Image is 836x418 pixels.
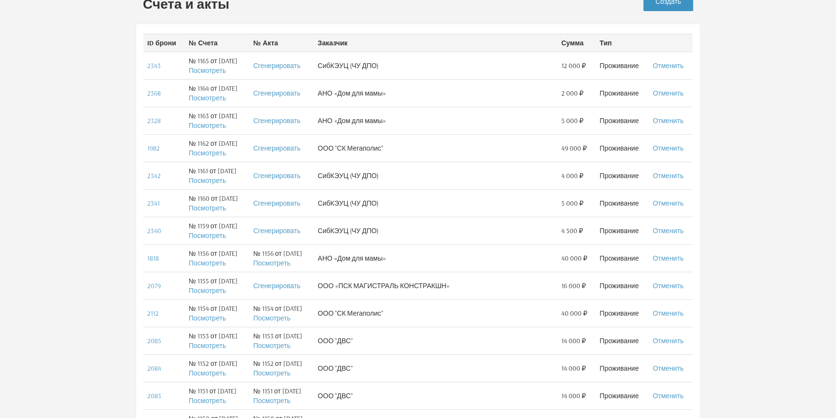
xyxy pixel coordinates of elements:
a: Посмотреть [253,314,291,322]
a: Посмотреть [253,341,291,350]
a: Сгенерировать [253,89,301,98]
a: Отменить [653,89,683,98]
a: Отменить [653,226,683,235]
span: 14 000 ₽ [561,336,586,346]
td: № 1159 от [DATE] [185,217,250,244]
a: Посмотреть [189,176,226,185]
a: Посмотреть [189,66,226,75]
td: № 1153 от [DATE] [185,327,250,354]
td: Проживание [596,299,649,327]
span: 12 000 ₽ [561,61,586,70]
td: № 1151 от [DATE] [185,382,250,409]
th: Заказчик [314,34,557,52]
span: 5 000 ₽ [561,116,584,125]
a: 2342 [147,171,161,180]
td: № 1160 от [DATE] [185,189,250,217]
span: 40 000 ₽ [561,253,587,263]
td: № 1154 от [DATE] [250,299,314,327]
a: Посмотреть [189,341,226,350]
a: Сгенерировать [253,281,301,290]
a: 2083 [147,391,161,400]
a: 2368 [147,89,161,98]
td: № 1154 от [DATE] [185,299,250,327]
a: Посмотреть [189,149,226,157]
span: 14 000 ₽ [561,363,586,373]
td: Проживание [596,162,649,189]
a: Отменить [653,144,683,153]
a: Сгенерировать [253,116,301,125]
a: Посмотреть [189,94,226,102]
a: Посмотреть [253,369,291,377]
td: № 1152 от [DATE] [250,354,314,382]
a: Отменить [653,199,683,208]
a: Посмотреть [189,121,226,130]
td: Проживание [596,107,649,134]
td: Проживание [596,134,649,162]
th: Тип [596,34,649,52]
span: 2 000 ₽ [561,88,584,98]
td: № 1164 от [DATE] [185,79,250,107]
a: 2343 [147,61,161,70]
a: 2079 [147,281,161,290]
a: Отменить [653,254,683,263]
a: 2340 [147,226,161,235]
td: АНО «Дом для мамы» [314,107,557,134]
a: Посмотреть [189,286,226,295]
span: 16 000 ₽ [561,281,586,291]
th: ID брони [143,34,185,52]
a: 2112 [147,309,159,318]
a: Отменить [653,364,683,373]
span: 4 000 ₽ [561,171,584,181]
a: 1818 [147,254,159,263]
td: АНО «Дом для мамы» [314,244,557,272]
td: СибКЭУЦ (ЧУ ДПО) [314,52,557,79]
td: Проживание [596,52,649,79]
a: Сгенерировать [253,199,301,208]
th: № Акта [250,34,314,52]
td: Проживание [596,354,649,382]
th: № Счета [185,34,250,52]
th: Сумма [557,34,596,52]
a: Отменить [653,391,683,400]
a: Посмотреть [189,314,226,322]
a: Посмотреть [253,259,291,267]
td: Проживание [596,327,649,354]
a: Сгенерировать [253,226,301,235]
td: Проживание [596,189,649,217]
td: ООО "СК Мегаполис" [314,134,557,162]
td: № 1156 от [DATE] [250,244,314,272]
a: Отменить [653,309,683,318]
a: Отменить [653,116,683,125]
td: Проживание [596,79,649,107]
a: 2328 [147,116,161,125]
a: Посмотреть [189,204,226,212]
a: 2341 [147,199,160,208]
td: № 1152 от [DATE] [185,354,250,382]
td: № 1162 от [DATE] [185,134,250,162]
td: № 1153 от [DATE] [250,327,314,354]
td: АНО «Дом для мамы» [314,79,557,107]
a: 1982 [147,144,160,153]
a: Отменить [653,281,683,290]
a: Посмотреть [253,396,291,405]
span: 14 000 ₽ [561,391,586,401]
a: 2084 [147,364,161,373]
a: Посмотреть [189,231,226,240]
a: Сгенерировать [253,144,301,153]
a: 2085 [147,336,161,345]
a: Посмотреть [189,259,226,267]
td: СибКЭУЦ (ЧУ ДПО) [314,217,557,244]
td: № 1151 от [DATE] [250,382,314,409]
td: ООО "СК Мегаполис" [314,299,557,327]
td: Проживание [596,244,649,272]
a: Отменить [653,61,683,70]
td: СибКЭУЦ (ЧУ ДПО) [314,189,557,217]
a: Отменить [653,336,683,345]
span: 40 000 ₽ [561,308,587,318]
a: Посмотреть [189,396,226,405]
td: ООО "ДВС" [314,327,557,354]
td: ООО «ПСК МАГИСТРАЛЬ КОНСТРАКШН» [314,272,557,299]
td: ООО "ДВС" [314,382,557,409]
td: ООО "ДВС" [314,354,557,382]
td: № 1163 от [DATE] [185,107,250,134]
